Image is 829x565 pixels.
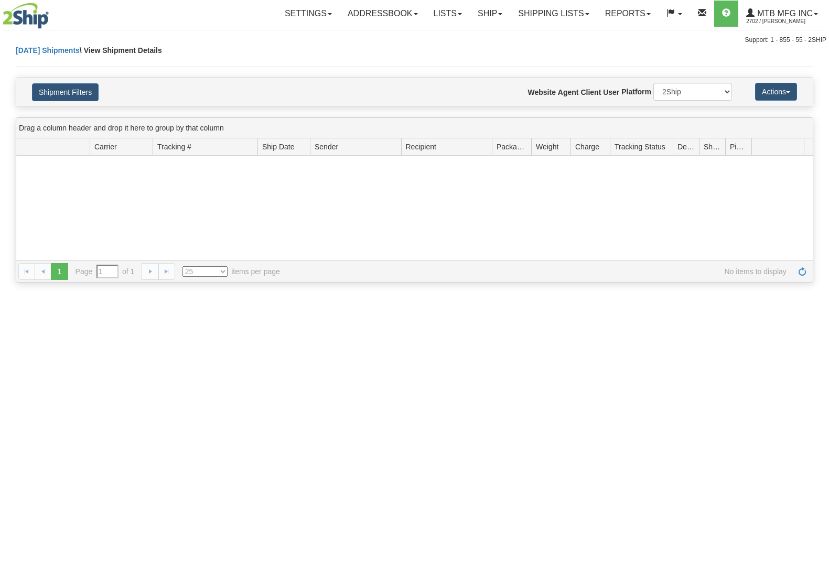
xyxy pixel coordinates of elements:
label: Platform [621,86,651,97]
a: Refresh [794,263,811,280]
span: Delivery Status [677,142,695,152]
span: Sender [315,142,338,152]
div: grid grouping header [16,118,813,138]
a: Addressbook [340,1,426,27]
span: Tracking # [157,142,191,152]
span: items per page [182,266,280,277]
label: Agent [558,87,579,97]
span: Carrier [94,142,117,152]
a: Ship [470,1,510,27]
span: Pickup Status [730,142,747,152]
button: Actions [755,83,797,101]
span: Tracking Status [615,142,665,152]
span: 2702 / [PERSON_NAME] [746,16,825,27]
button: Shipment Filters [32,83,99,101]
label: Client [580,87,601,97]
a: Reports [597,1,659,27]
a: Shipping lists [510,1,597,27]
span: Recipient [406,142,436,152]
span: MTB MFG INC [755,9,813,18]
a: [DATE] Shipments [16,46,80,55]
span: Packages [497,142,527,152]
a: MTB MFG INC 2702 / [PERSON_NAME] [738,1,826,27]
span: Charge [575,142,599,152]
label: Website [528,87,556,97]
span: Page of 1 [76,265,135,278]
span: 1 [51,263,68,280]
span: Shipment Issues [704,142,721,152]
label: User [603,87,619,97]
span: \ View Shipment Details [80,46,162,55]
img: logo2702.jpg [3,3,49,29]
a: Lists [426,1,470,27]
span: Weight [536,142,558,152]
span: Ship Date [262,142,294,152]
span: No items to display [295,266,787,277]
a: Settings [277,1,340,27]
div: Support: 1 - 855 - 55 - 2SHIP [3,36,826,45]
